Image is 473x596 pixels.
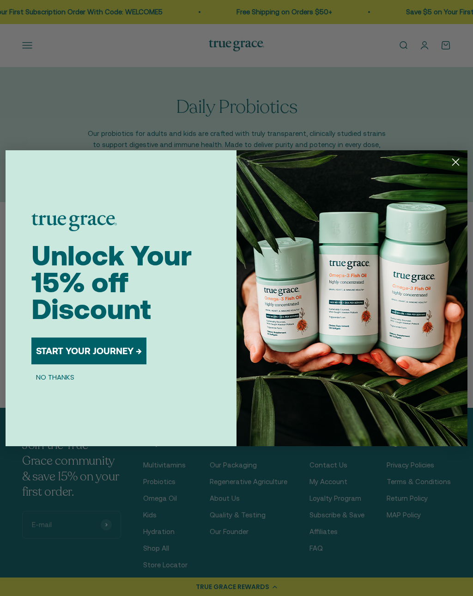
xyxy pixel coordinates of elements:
img: 098727d5-50f8-4f9b-9554-844bb8da1403.jpeg [236,150,467,446]
button: NO THANKS [31,372,79,383]
button: START YOUR JOURNEY → [31,338,146,364]
span: Unlock Your 15% off Discount [31,240,192,325]
img: logo placeholder [31,214,117,231]
button: Close dialog [448,154,464,170]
